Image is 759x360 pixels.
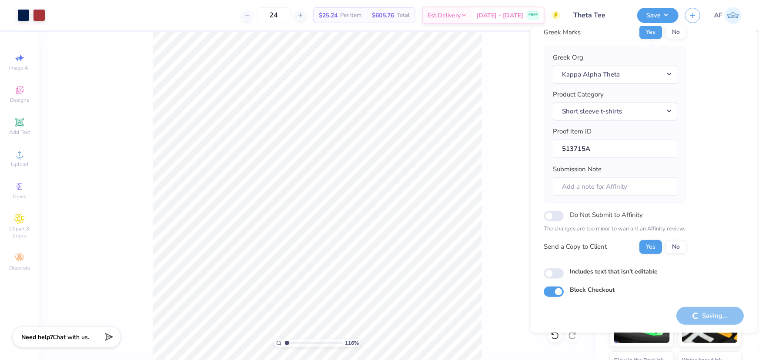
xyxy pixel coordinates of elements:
[9,129,30,136] span: Add Text
[553,177,677,196] input: Add a note for Affinity
[714,7,742,24] a: AF
[372,11,394,20] span: $605.76
[528,12,538,18] span: FREE
[570,209,643,220] label: Do Not Submit to Affinity
[553,127,592,137] label: Proof Item ID
[21,333,53,341] strong: Need help?
[257,7,291,23] input: – –
[10,64,30,71] span: Image AI
[340,11,361,20] span: Per Item
[714,10,722,20] span: AF
[567,7,631,24] input: Untitled Design
[544,27,581,37] div: Greek Marks
[397,11,410,20] span: Total
[639,25,662,39] button: Yes
[665,25,686,39] button: No
[53,333,89,341] span: Chat with us.
[637,8,679,23] button: Save
[476,11,523,20] span: [DATE] - [DATE]
[553,65,677,83] button: Kappa Alpha Theta
[570,285,615,294] label: Block Checkout
[544,225,686,233] p: The changes are too minor to warrant an Affinity review.
[553,164,602,174] label: Submission Note
[553,53,583,63] label: Greek Org
[544,242,607,252] div: Send a Copy to Client
[553,90,604,100] label: Product Category
[319,11,338,20] span: $25.24
[9,264,30,271] span: Decorate
[11,161,28,168] span: Upload
[725,7,742,24] img: Ana Francesca Bustamante
[665,240,686,253] button: No
[4,225,35,239] span: Clipart & logos
[639,240,662,253] button: Yes
[428,11,461,20] span: Est. Delivery
[345,339,359,347] span: 116 %
[13,193,27,200] span: Greek
[570,267,658,276] label: Includes text that isn't editable
[553,102,677,120] button: Short sleeve t-shirts
[10,97,29,103] span: Designs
